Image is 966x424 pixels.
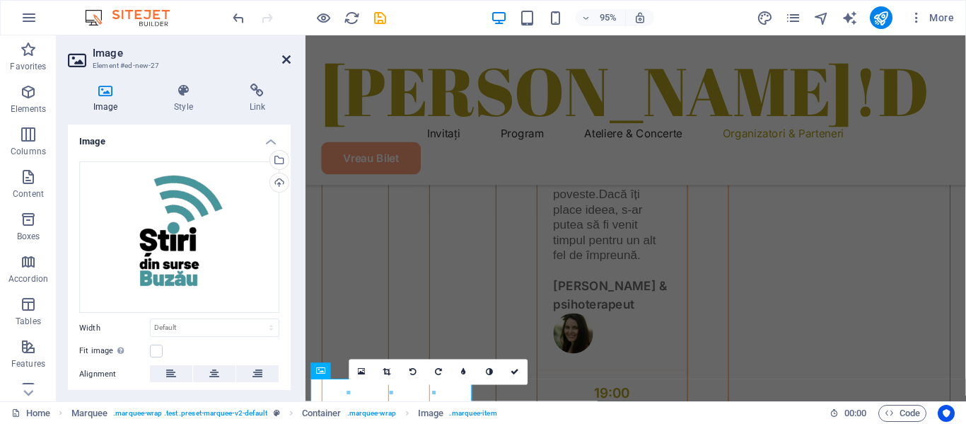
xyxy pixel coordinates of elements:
[477,360,502,385] a: Greyscale
[71,405,108,422] span: Click to select. Double-click to edit
[909,11,954,25] span: More
[93,59,262,72] h3: Element #ed-new-27
[11,103,47,115] p: Elements
[844,405,866,422] span: 00 00
[813,9,830,26] button: navigator
[274,409,280,417] i: This element is a customizable preset
[315,9,332,26] button: Click here to leave preview mode and continue editing
[757,9,774,26] button: design
[372,10,388,26] i: Save (Ctrl+S)
[10,61,46,72] p: Favorites
[79,343,150,360] label: Fit image
[11,405,50,422] a: Click to cancel selection. Double-click to open Pages
[349,360,375,385] a: Select files from the file manager, stock photos, or upload file(s)
[79,366,150,383] label: Alignment
[785,10,801,26] i: Pages (Ctrl+Alt+S)
[230,9,247,26] button: undo
[11,146,46,157] p: Columns
[68,125,291,150] h4: Image
[231,10,247,26] i: Undo: Change image (Ctrl+Z)
[400,360,426,385] a: Rotate left 90°
[371,9,388,26] button: save
[149,84,223,113] h4: Style
[17,231,40,242] p: Boxes
[634,11,646,24] i: On resize automatically adjust zoom level to fit chosen device.
[343,9,360,26] button: reload
[347,405,396,422] span: . marquee-wrap
[344,10,360,26] i: Reload page
[418,405,443,422] span: Click to select. Double-click to edit
[302,405,342,422] span: Click to select. Double-click to edit
[885,405,920,422] span: Code
[113,405,267,422] span: . marquee-wrap .test .preset-marquee-v2-default
[79,324,150,332] label: Width
[785,9,802,26] button: pages
[79,161,279,314] div: sigla-SDS--8K9aERFyVqey_B_RRmsBQ.png
[830,405,867,422] h6: Session time
[854,408,856,418] span: :
[8,273,48,285] p: Accordion
[449,405,496,422] span: . marquee-item
[878,405,926,422] button: Code
[904,6,960,29] button: More
[813,10,830,26] i: Navigator
[576,9,626,26] button: 95%
[224,84,291,113] h4: Link
[451,360,477,385] a: Blur
[873,10,889,26] i: Publish
[597,9,619,26] h6: 95%
[938,405,955,422] button: Usercentrics
[13,188,44,200] p: Content
[426,360,451,385] a: Rotate right 90°
[842,9,859,26] button: text_generator
[870,6,892,29] button: publish
[375,360,400,385] a: Crop mode
[93,47,291,59] h2: Image
[68,84,149,113] h4: Image
[757,10,773,26] i: Design (Ctrl+Alt+Y)
[79,389,150,406] label: Lazyload
[180,389,250,406] label: Responsive
[16,316,41,327] p: Tables
[81,9,187,26] img: Editor Logo
[842,10,858,26] i: AI Writer
[71,405,497,422] nav: breadcrumb
[502,360,528,385] a: Confirm ( Ctrl ⏎ )
[11,358,45,369] p: Features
